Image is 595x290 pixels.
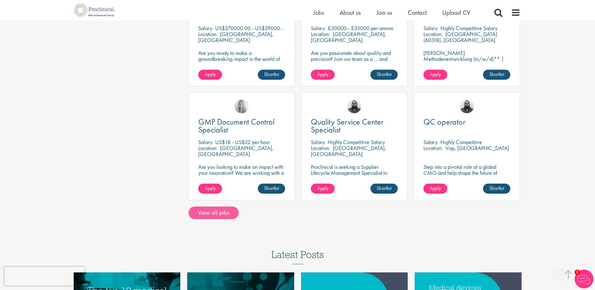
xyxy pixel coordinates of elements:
p: £30000 - £35000 per annum [328,24,393,32]
span: Apply [205,185,216,191]
a: Upload CV [442,8,470,17]
p: Highly Competitive [440,138,482,146]
span: Location: [311,30,330,38]
a: Shortlist [483,184,510,194]
p: Are you ready to make a groundbreaking impact in the world of biotechnology? Join a growing compa... [198,50,285,80]
p: Highly Competitive Salary [440,24,497,32]
a: GMP Document Control Specialist [198,118,285,134]
span: Salary [311,24,325,32]
p: Proclinical is seeking a Supplier Lifecycle Management Specialist to support global vendor change... [311,164,398,194]
img: Shannon Briggs [235,99,249,113]
span: Location: [198,30,217,38]
span: Apply [430,185,441,191]
p: [GEOGRAPHIC_DATA], [GEOGRAPHIC_DATA] [198,30,274,44]
img: Ashley Bennett [347,99,361,113]
a: Quality Service Center Specialist [311,118,398,134]
p: Are you looking to make an impact with your innovation? We are working with a well-established ph... [198,164,285,194]
span: Salary [198,138,212,146]
p: US$18 - US$22 per hour [215,138,270,146]
a: Apply [423,70,447,80]
img: Ashley Bennett [460,99,474,113]
span: 1 [575,270,580,275]
a: Apply [198,70,222,80]
span: Location: [311,144,330,152]
span: Location: [423,30,443,38]
span: Quality Service Center Specialist [311,116,384,135]
p: Step into a pivotal role at a global CMO and help shape the future of healthcare manufacturing. [423,164,510,182]
p: Are you passionate about quality and precision? Join our team as a … and help ensure top-tier sta... [311,50,398,74]
iframe: reCAPTCHA [4,267,85,286]
span: GMP Document Control Specialist [198,116,274,135]
span: Location: [423,144,443,152]
a: Shortlist [370,184,398,194]
a: Apply [311,184,335,194]
a: Shortlist [258,184,285,194]
span: Apply [205,71,216,78]
a: Jobs [313,8,324,17]
span: Location: [198,144,217,152]
a: Join us [376,8,392,17]
p: [GEOGRAPHIC_DATA], [GEOGRAPHIC_DATA] [311,144,386,158]
p: US$270000.00 - US$290000.00 per annum [215,24,315,32]
a: View all jobs [189,207,239,219]
a: QC operator [423,118,510,126]
a: Apply [423,184,447,194]
span: Salary [423,24,438,32]
p: Highly Competitive Salary [328,138,385,146]
a: Apply [311,70,335,80]
a: Shortlist [370,70,398,80]
span: Apply [317,71,328,78]
span: Salary [311,138,325,146]
p: Visp, [GEOGRAPHIC_DATA] [445,144,509,152]
p: [GEOGRAPHIC_DATA], [GEOGRAPHIC_DATA] [311,30,386,44]
a: Shortlist [258,70,285,80]
span: Salary [423,138,438,146]
span: QC operator [423,116,465,127]
p: [PERSON_NAME] Methodenentwicklung (m/w/d)** | Dauerhaft | Biowissenschaften | [GEOGRAPHIC_DATA] (... [423,50,510,80]
a: Apply [198,184,222,194]
a: Shortlist [483,70,510,80]
span: Salary [198,24,212,32]
a: Contact [408,8,427,17]
span: Apply [317,185,328,191]
h3: Latest Posts [271,249,324,264]
p: [GEOGRAPHIC_DATA] (60318), [GEOGRAPHIC_DATA] [423,30,497,44]
a: About us [340,8,361,17]
p: [GEOGRAPHIC_DATA], [GEOGRAPHIC_DATA] [198,144,274,158]
img: Chatbot [575,270,593,288]
span: Apply [430,71,441,78]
